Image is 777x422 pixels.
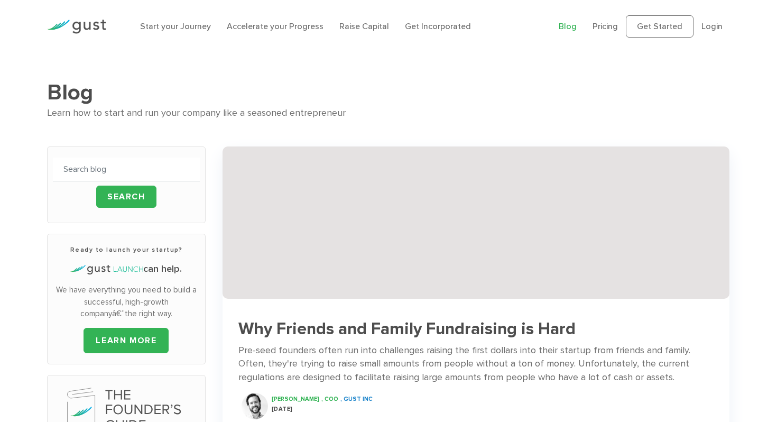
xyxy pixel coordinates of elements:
[626,15,693,38] a: Get Started
[238,320,713,338] h3: Why Friends and Family Fundraising is Hard
[53,245,200,254] h3: Ready to launch your startup?
[238,344,713,385] div: Pre-seed founders often run into challenges raising the first dollars into their startup from fri...
[84,328,169,353] a: LEARN MORE
[47,79,730,106] h1: Blog
[53,284,200,320] p: We have everything you need to build a successful, high-growth companyâ€”the right way.
[321,396,338,402] span: , COO
[559,21,577,31] a: Blog
[405,21,471,31] a: Get Incorporated
[140,21,211,31] a: Start your Journey
[242,393,268,419] img: Ryan Nash
[340,396,373,402] span: , Gust INC
[339,21,389,31] a: Raise Capital
[47,106,730,121] div: Learn how to start and run your company like a seasoned entrepreneur
[227,21,323,31] a: Accelerate your Progress
[272,406,293,412] span: [DATE]
[47,20,106,34] img: Gust Logo
[96,186,156,208] input: Search
[53,262,200,276] h4: can help.
[272,396,319,402] span: [PERSON_NAME]
[53,158,200,181] input: Search blog
[701,21,723,31] a: Login
[593,21,618,31] a: Pricing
